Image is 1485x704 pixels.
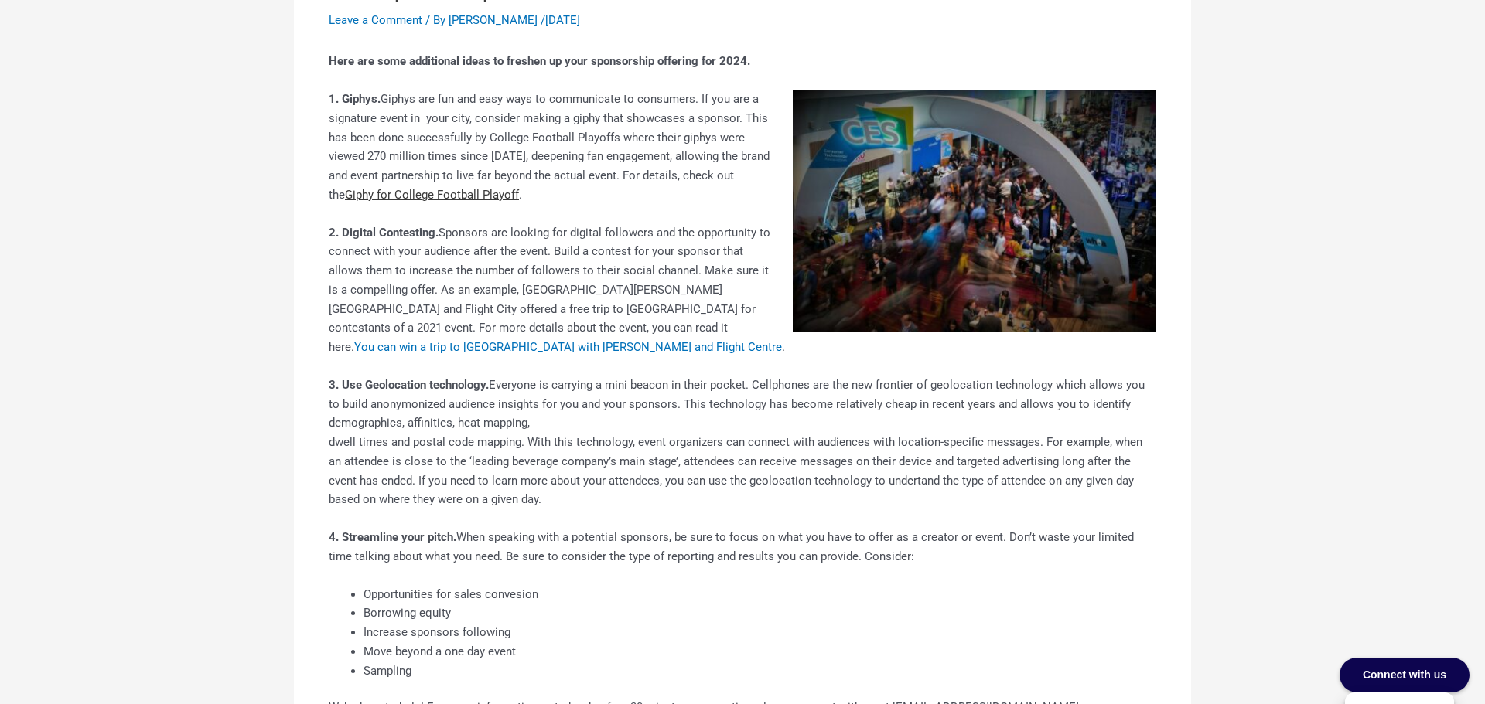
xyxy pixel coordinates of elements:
[364,661,1156,681] li: Sampling
[329,226,439,240] strong: 2. Digital Contesting.
[329,90,1156,205] p: Giphys are fun and easy ways to communicate to consumers. If you are a signature event in your ci...
[329,376,1156,509] p: Everyone is carrying a mini beacon in their pocket. Cellphones are the new frontier of geolocatio...
[329,223,1156,357] p: Sponsors are looking for digital followers and the opportunity to connect with your audience afte...
[345,188,519,202] a: Giphy for College Football Playoff
[449,13,538,27] span: [PERSON_NAME]
[329,378,489,392] strong: 3. Use Geolocation technology.
[364,623,1156,642] li: Increase sponsors following
[329,12,1156,29] div: / By /
[1340,658,1470,692] div: Connect with us
[354,340,782,354] a: You can win a trip to [GEOGRAPHIC_DATA] with [PERSON_NAME] and Flight Centre
[329,530,456,544] strong: 4. Streamline your pitch.
[449,13,541,27] a: [PERSON_NAME]
[329,528,1156,566] p: When speaking with a potential sponsors, be sure to focus on what you have to offer as a creator ...
[329,13,422,27] a: Leave a Comment
[364,585,1156,604] li: Opportunities for sales convesion
[329,54,750,68] strong: Here are some additional ideas to freshen up your sponsorship offering for 2024.
[329,92,381,106] strong: 1. Giphys.
[545,13,580,27] span: [DATE]
[364,604,1156,623] li: Borrowing equity
[364,642,1156,661] li: Move beyond a one day event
